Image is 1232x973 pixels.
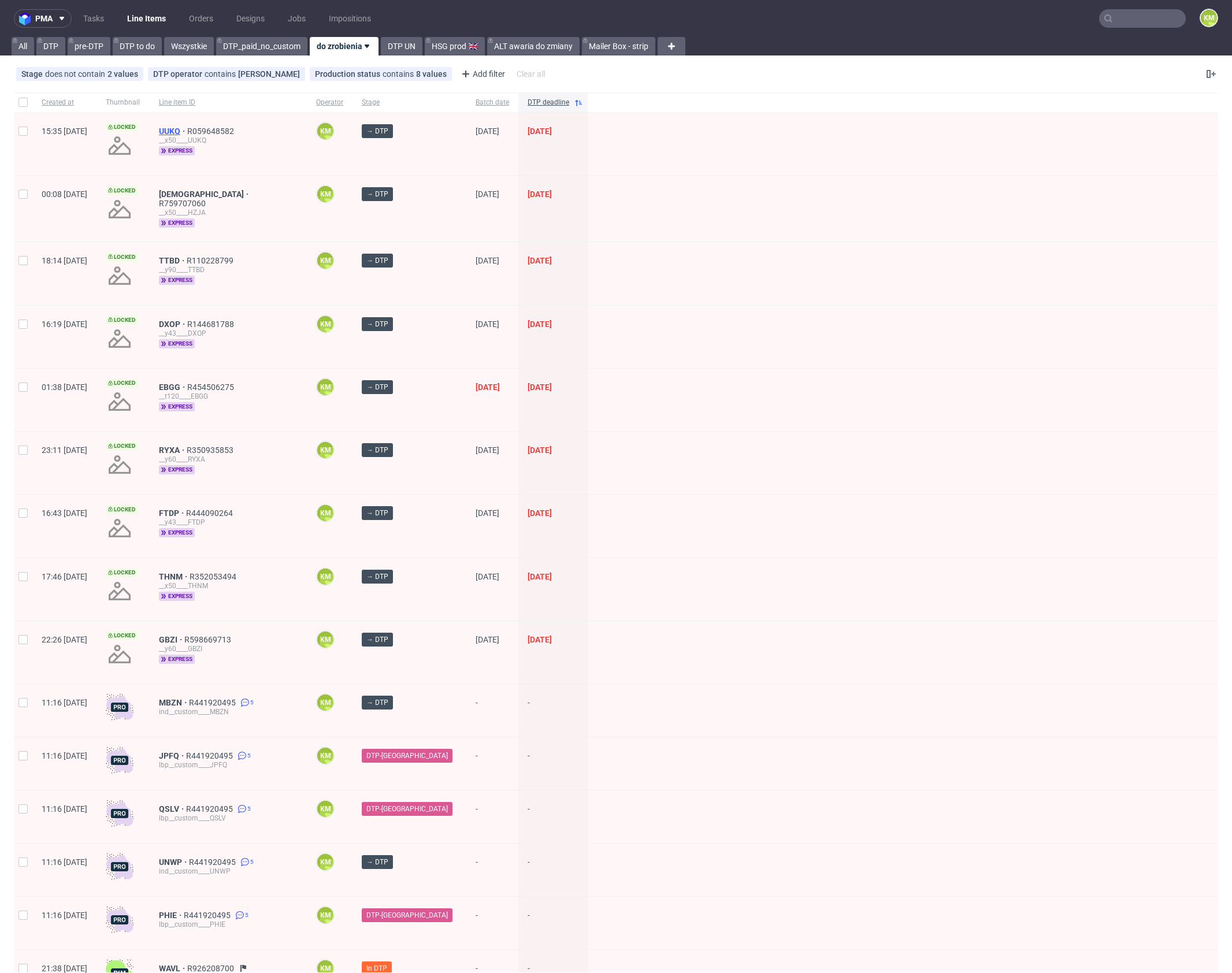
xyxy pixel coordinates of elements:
[187,382,236,392] a: R454506275
[106,252,138,262] span: Locked
[159,265,298,274] div: __y90____TTBD
[159,256,187,265] a: TTBD
[528,857,578,882] span: -
[184,635,233,644] span: R598669713
[366,571,388,582] span: → DTP
[362,98,457,107] span: Stage
[528,698,578,723] span: -
[106,906,133,934] img: pro-icon.017ec5509f39f3e742e3.png
[42,98,87,107] span: Created at
[189,857,238,867] span: R441920495
[159,635,184,644] span: GBZI
[153,69,205,79] span: DTP operator
[528,256,552,265] span: [DATE]
[76,9,111,28] a: Tasks
[159,508,186,518] a: FTDP
[106,98,140,107] span: Thumbnail
[106,378,138,388] span: Locked
[186,751,235,760] a: R441920495
[159,445,187,455] a: RYXA
[476,751,509,776] span: -
[42,698,87,707] span: 11:16 [DATE]
[366,445,388,455] span: → DTP
[42,190,87,199] span: 00:08 [DATE]
[317,379,333,395] figcaption: KM
[216,37,307,55] a: DTP_paid_no_custom
[186,508,235,518] a: R444090264
[159,127,187,136] a: UUKQ
[159,382,187,392] span: EBGG
[1201,10,1217,26] figcaption: KM
[159,199,208,208] span: R759707060
[317,316,333,332] figcaption: KM
[528,320,552,329] span: [DATE]
[457,65,507,83] div: Add filter
[317,801,333,817] figcaption: KM
[366,382,388,392] span: → DTP
[187,320,236,329] a: R144681788
[19,12,35,25] img: logo
[159,190,251,199] span: [DEMOGRAPHIC_DATA]
[476,190,499,199] span: [DATE]
[476,911,509,935] span: -
[184,911,233,920] a: R441920495
[476,256,499,265] span: [DATE]
[106,315,138,325] span: Locked
[106,853,133,881] img: pro-icon.017ec5509f39f3e742e3.png
[528,508,552,518] span: [DATE]
[317,569,333,585] figcaption: KM
[476,98,509,107] span: Batch date
[317,505,333,521] figcaption: KM
[159,698,189,707] a: MBZN
[528,572,552,581] span: [DATE]
[159,581,298,591] div: __x50____THNM
[189,698,238,707] a: R441920495
[106,186,138,195] span: Locked
[159,857,189,867] span: UNWP
[316,98,343,107] span: Operator
[106,451,133,478] img: no_design.png
[187,256,236,265] a: R110228799
[476,572,499,581] span: [DATE]
[205,69,238,79] span: contains
[366,634,388,645] span: → DTP
[42,964,87,973] span: 21:38 [DATE]
[528,635,552,644] span: [DATE]
[159,320,187,329] a: DXOP
[528,190,552,199] span: [DATE]
[425,37,485,55] a: HSG prod 🇬🇧
[317,442,333,458] figcaption: KM
[159,572,190,581] a: THNM
[317,748,333,764] figcaption: KM
[186,804,235,814] span: R441920495
[159,964,187,973] a: WAVL
[106,800,133,827] img: pro-icon.017ec5509f39f3e742e3.png
[159,655,195,664] span: express
[42,804,87,814] span: 11:16 [DATE]
[159,911,184,920] span: PHIE
[190,572,239,581] a: R352053494
[235,751,251,760] a: 5
[528,127,552,136] span: [DATE]
[476,804,509,829] span: -
[106,568,138,577] span: Locked
[12,37,34,55] a: All
[42,857,87,867] span: 11:16 [DATE]
[42,751,87,760] span: 11:16 [DATE]
[159,518,298,527] div: __y43____FTDP
[317,252,333,269] figcaption: KM
[113,37,162,55] a: DTP to do
[45,69,107,79] span: does not contain
[159,218,195,228] span: express
[159,920,298,929] div: lbp__custom____PHIE
[159,528,195,537] span: express
[187,127,236,136] span: R059648582
[106,505,138,514] span: Locked
[366,189,388,199] span: → DTP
